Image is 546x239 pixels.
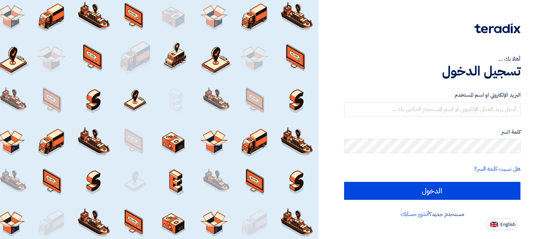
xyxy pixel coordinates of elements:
span: English [500,222,515,227]
input: الدخول [344,182,520,200]
img: en-US.png [490,222,498,227]
div: مستخدم جديد؟ [344,210,520,219]
input: أدخل بريد العمل الإلكتروني او اسم المستخدم الخاص بك ... [344,102,520,116]
img: Teradix logo [474,23,520,33]
div: أهلا بك ... [344,55,520,63]
h1: تسجيل الدخول [344,63,520,79]
a: أنشئ حسابك [401,210,429,219]
label: البريد الإلكتروني او اسم المستخدم [344,91,520,99]
button: English [486,219,518,230]
label: كلمة السر [344,128,520,136]
a: هل نسيت كلمة السر؟ [474,165,520,173]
